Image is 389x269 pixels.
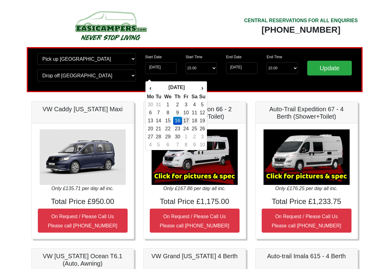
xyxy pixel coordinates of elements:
h5: VW Caddy [US_STATE] Maxi [38,105,128,113]
td: 19 [199,117,206,125]
td: 17 [182,117,190,125]
th: We [163,93,173,101]
i: Only £167.86 per day all inc. [163,186,226,191]
td: 5 [154,141,163,149]
button: On Request / Please Call UsPlease call [PHONE_NUMBER] [150,209,240,233]
td: 6 [147,109,154,117]
th: Fr [182,93,190,101]
td: 1 [163,101,173,109]
th: Th [173,93,182,101]
th: › [199,83,206,93]
div: [PHONE_NUMBER] [244,24,358,35]
small: On Request / Please Call Us Please call [PHONE_NUMBER] [48,214,117,228]
button: On Request / Please Call UsPlease call [PHONE_NUMBER] [262,209,351,233]
td: 25 [190,125,199,133]
td: 28 [154,133,163,141]
td: 13 [147,117,154,125]
i: Only £176.25 per day all inc. [275,186,338,191]
th: [DATE] [154,83,199,93]
button: On Request / Please Call UsPlease call [PHONE_NUMBER] [38,209,128,233]
td: 2 [190,133,199,141]
div: CENTRAL RESERVATIONS FOR ALL ENQUIRIES [244,17,358,24]
td: 7 [173,141,182,149]
td: 15 [163,117,173,125]
small: On Request / Please Call Us Please call [PHONE_NUMBER] [272,214,341,228]
td: 2 [173,101,182,109]
td: 30 [147,101,154,109]
td: 3 [182,101,190,109]
td: 4 [190,101,199,109]
img: VW Caddy California Maxi [40,129,126,185]
td: 24 [182,125,190,133]
h4: Total Price £950.00 [38,197,128,206]
td: 8 [182,141,190,149]
td: 23 [173,125,182,133]
img: Auto-Trail Expedition 66 - 2 Berth (Shower+Toilet) [152,129,238,185]
small: On Request / Please Call Us Please call [PHONE_NUMBER] [160,214,229,228]
td: 22 [163,125,173,133]
td: 9 [173,109,182,117]
td: 10 [182,109,190,117]
input: Start Date [145,62,177,74]
label: End Time [267,54,282,60]
td: 26 [199,125,206,133]
td: 10 [199,141,206,149]
h4: Total Price £1,175.00 [150,197,240,206]
img: campers-checkout-logo.png [52,9,169,43]
td: 14 [154,117,163,125]
td: 11 [190,109,199,117]
td: 8 [163,109,173,117]
td: 16 [173,117,182,125]
h5: Auto-Trail Expedition 67 - 4 Berth (Shower+Toilet) [262,105,351,120]
input: Return Date [226,62,257,74]
label: Start Date [145,54,162,60]
td: 31 [154,101,163,109]
h5: VW Grand [US_STATE] 4 Berth [150,252,240,260]
img: Auto-Trail Expedition 67 - 4 Berth (Shower+Toilet) [264,129,350,185]
h4: Total Price £1,233.75 [262,197,351,206]
td: 30 [173,133,182,141]
td: 5 [199,101,206,109]
td: 1 [182,133,190,141]
td: 6 [163,141,173,149]
td: 27 [147,133,154,141]
i: Only £135.71 per day all inc. [51,186,114,191]
th: ‹ [147,83,154,93]
th: Sa [190,93,199,101]
h5: Auto-trail Imala 615 - 4 Berth [262,252,351,260]
td: 18 [190,117,199,125]
th: Mo [147,93,154,101]
h5: VW [US_STATE] Ocean T6.1 (Auto, Awning) [38,252,128,267]
th: Su [199,93,206,101]
th: Tu [154,93,163,101]
td: 7 [154,109,163,117]
input: Update [307,61,352,75]
td: 21 [154,125,163,133]
label: Start Time [186,54,203,60]
label: End Date [226,54,241,60]
td: 20 [147,125,154,133]
td: 3 [199,133,206,141]
td: 4 [147,141,154,149]
td: 12 [199,109,206,117]
td: 9 [190,141,199,149]
td: 29 [163,133,173,141]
